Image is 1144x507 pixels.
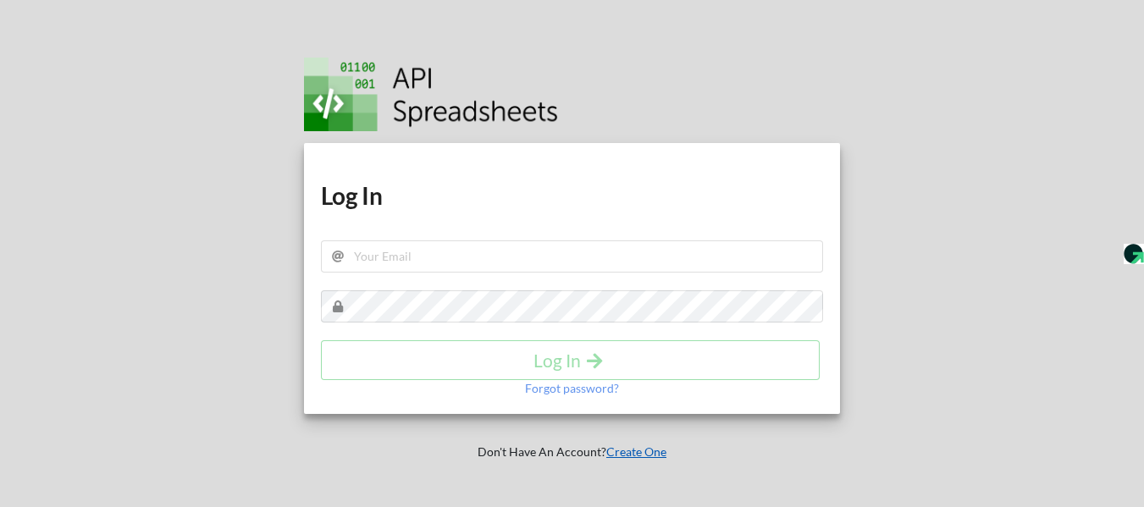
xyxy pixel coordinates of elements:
[292,444,852,460] p: Don't Have An Account?
[321,240,823,273] input: Your Email
[525,380,619,397] p: Forgot password?
[304,58,558,131] img: Logo.png
[321,180,823,211] h1: Log In
[606,444,666,459] a: Create One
